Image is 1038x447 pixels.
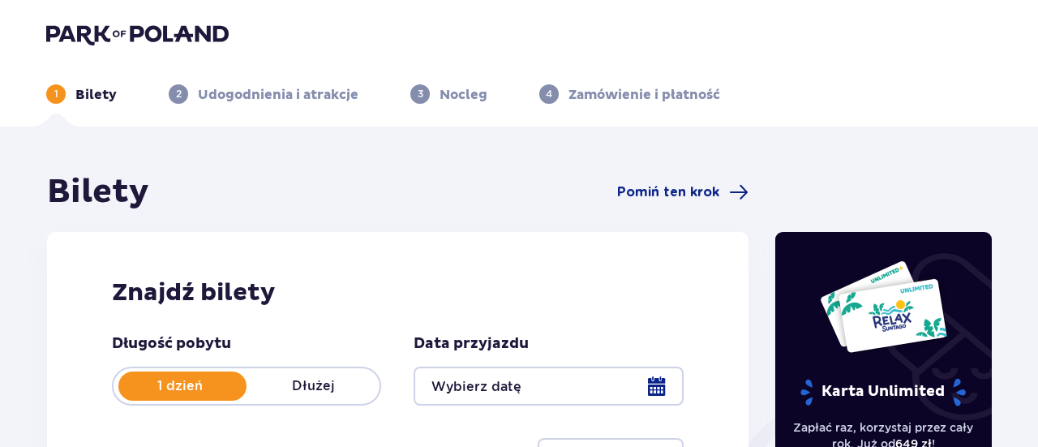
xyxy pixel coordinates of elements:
p: Nocleg [440,86,487,104]
p: 1 [54,87,58,101]
div: 2Udogodnienia i atrakcje [169,84,358,104]
p: Długość pobytu [112,334,231,354]
div: 1Bilety [46,84,117,104]
a: Pomiń ten krok [617,183,748,202]
p: 3 [418,87,423,101]
img: Park of Poland logo [46,23,229,45]
p: 1 dzień [114,377,247,395]
p: Data przyjazdu [414,334,529,354]
h1: Bilety [47,172,149,213]
img: Dwie karty całoroczne do Suntago z napisem 'UNLIMITED RELAX', na białym tle z tropikalnymi liśćmi... [819,260,948,354]
p: 2 [176,87,182,101]
p: Karta Unlimited [799,378,967,406]
p: Udogodnienia i atrakcje [198,86,358,104]
div: 4Zamówienie i płatność [539,84,720,104]
div: 3Nocleg [410,84,487,104]
p: Zamówienie i płatność [568,86,720,104]
p: 4 [546,87,552,101]
p: Bilety [75,86,117,104]
h2: Znajdź bilety [112,277,684,308]
p: Dłużej [247,377,380,395]
span: Pomiń ten krok [617,183,719,201]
